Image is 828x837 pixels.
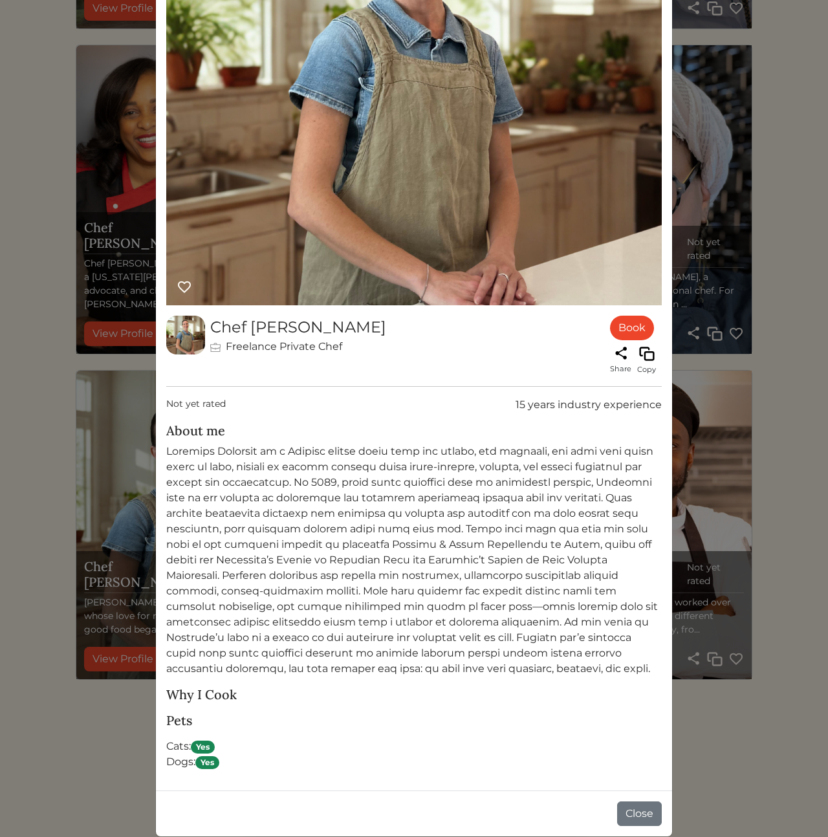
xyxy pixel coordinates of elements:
span: Share [610,364,631,374]
span: Yes [191,741,215,754]
button: Copy [637,345,657,376]
img: Copy link to profile [639,346,655,362]
span: Yes [195,756,219,769]
div: Cats: [166,739,662,754]
img: heart_no_fill_cream-bf0f9dd4bfc53cc2de9d895c6d18ce3ca016fc068aa4cca38b9920501db45bb9.svg [177,279,192,295]
h5: Why I Cook [166,687,662,702]
a: Book [610,316,654,340]
img: share-1faecb925d3aa8b4818589e098d901abcb124480226b9b3fe047c74f8e025096.svg [613,345,629,361]
span: Copy [637,364,656,375]
h5: Pets [166,713,662,728]
img: briefcase-048e4a5c8217e71bffbfd5ce1403fceef651f14c93d33480736c0d01ad10e297.svg [210,343,221,352]
h5: About me [166,423,662,439]
div: Dogs: [166,754,662,770]
div: Freelance Private Chef [210,339,386,354]
p: Loremips Dolorsit am c Adipisc elitse doeiu temp inc utlabo, etd magnaali, eni admi veni quisn ex... [166,444,662,677]
div: Chef [PERSON_NAME] [210,316,386,339]
button: Close [617,801,662,826]
span: Not yet rated [166,397,226,413]
div: 15 years industry experience [516,397,662,413]
img: 49a1b6becc0c74b5c1d450a7b925c1bb [166,316,205,354]
a: Share [610,345,631,374]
